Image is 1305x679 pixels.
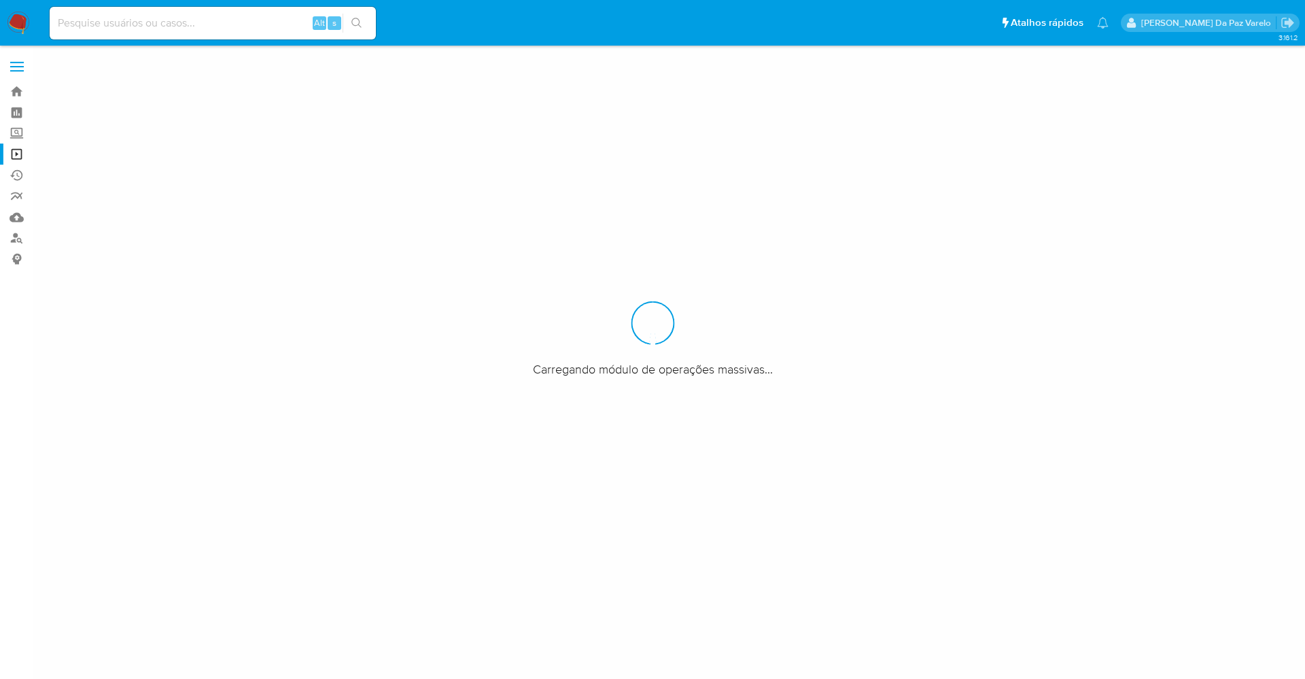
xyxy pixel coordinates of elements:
[1011,16,1083,30] span: Atalhos rápidos
[314,16,325,29] span: Alt
[533,361,773,378] span: Carregando módulo de operações massivas...
[1097,17,1109,29] a: Notificações
[1141,16,1276,29] p: patricia.varelo@mercadopago.com.br
[1281,16,1295,30] a: Sair
[332,16,336,29] span: s
[343,14,370,33] button: search-icon
[50,14,376,32] input: Pesquise usuários ou casos...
